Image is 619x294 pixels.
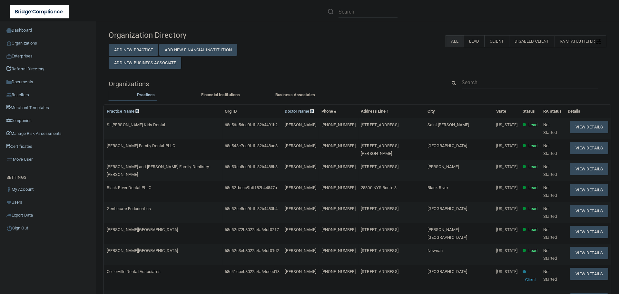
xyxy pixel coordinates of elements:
span: [PHONE_NUMBER] [321,227,356,232]
span: [PERSON_NAME][GEOGRAPHIC_DATA] [107,248,178,253]
span: [GEOGRAPHIC_DATA] [427,269,467,274]
p: Lead [528,226,537,234]
label: Business Associates [261,91,329,99]
label: Lead [464,35,484,47]
span: Not Started [543,206,557,219]
li: Practices [109,91,183,100]
span: [PERSON_NAME] and [PERSON_NAME] Family Dentistry- [PERSON_NAME] [107,164,211,177]
span: [PERSON_NAME] [285,185,316,190]
label: Practices [112,91,180,99]
span: [PERSON_NAME] [285,269,316,274]
span: Not Started [543,227,557,240]
span: 68e52fbecc9fdff82b44847a [225,185,277,190]
span: [PHONE_NUMBER] [321,143,356,148]
p: Lead [528,205,537,213]
span: Financial Institutions [201,92,240,97]
span: [PHONE_NUMBER] [321,269,356,274]
button: View Details [570,163,608,175]
span: [STREET_ADDRESS] [361,269,398,274]
button: View Details [570,142,608,154]
span: 68e53ea5cc9fdff82b4488b3 [225,164,278,169]
button: View Details [570,268,608,280]
span: 68e41cbeb8022a4a64ceed13 [225,269,280,274]
th: Org ID [222,105,282,118]
span: Not Started [543,185,557,198]
img: ic_power_dark.7ecde6b1.png [6,225,12,231]
span: Newnan [427,248,443,253]
li: Financial Institutions [183,91,258,100]
span: [US_STATE] [496,143,517,148]
span: [GEOGRAPHIC_DATA] [427,206,467,211]
span: Saint [PERSON_NAME] [427,122,469,127]
img: organization-icon.f8decf85.png [6,41,12,46]
p: Lead [528,121,537,129]
span: [STREET_ADDRESS] [361,164,398,169]
button: Add New Business Associate [109,57,182,69]
img: icon-documents.8dae5593.png [6,80,12,85]
li: Business Associate [258,91,332,100]
th: City [425,105,494,118]
button: View Details [570,121,608,133]
span: 68e52c3eb8022a4a64cf01d2 [225,248,279,253]
span: [PHONE_NUMBER] [321,122,356,127]
span: [US_STATE] [496,248,517,253]
button: Add New Practice [109,44,158,56]
span: 28800 NYS Route 3 [361,185,397,190]
label: Disabled Client [509,35,555,47]
img: briefcase.64adab9b.png [6,156,13,163]
span: Gentlecare Endodontics [107,206,151,211]
span: [STREET_ADDRESS] [361,206,398,211]
span: Black River [427,185,448,190]
span: [PERSON_NAME] [285,206,316,211]
img: icon-export.b9366987.png [6,213,12,218]
img: icon-users.e205127d.png [6,200,12,205]
button: Add New Financial Institution [159,44,237,56]
span: [PERSON_NAME] [285,143,316,148]
h4: Organization Directory [109,31,268,39]
span: [PHONE_NUMBER] [321,248,356,253]
span: [US_STATE] [496,122,517,127]
span: Not Started [543,164,557,177]
th: State [494,105,520,118]
span: Business Associates [275,92,315,97]
p: Lead [528,163,537,171]
span: St [PERSON_NAME] Kids Dental [107,122,165,127]
img: bridge_compliance_login_screen.278c3ca4.svg [10,5,69,18]
span: [STREET_ADDRESS][PERSON_NAME] [361,143,398,156]
button: View Details [570,205,608,217]
span: Collierville Dental Associates [107,269,161,274]
p: Lead [528,247,537,255]
span: [PERSON_NAME] Family Dental PLLC [107,143,175,148]
span: Not Started [543,248,557,261]
span: Not Started [543,143,557,156]
img: ic_dashboard_dark.d01f4a41.png [6,28,12,33]
span: [PERSON_NAME] [285,227,316,232]
span: [US_STATE] [496,206,517,211]
span: RA Status Filter [560,39,601,44]
a: Doctor Name [285,109,314,114]
span: [STREET_ADDRESS] [361,122,398,127]
button: View Details [570,184,608,196]
img: ic_user_dark.df1a06c3.png [6,187,12,192]
a: Practice Name [107,109,139,114]
span: Not Started [543,122,557,135]
th: Address Line 1 [358,105,425,118]
span: 68e543e7cc9fdff82b448ad8 [225,143,278,148]
label: Client [484,35,509,47]
img: ic-search.3b580494.png [328,9,334,15]
span: [PERSON_NAME] [427,164,459,169]
span: [US_STATE] [496,269,517,274]
span: [US_STATE] [496,185,517,190]
label: SETTINGS [6,174,26,181]
span: [PHONE_NUMBER] [321,206,356,211]
p: Lead [528,184,537,192]
span: [PERSON_NAME][GEOGRAPHIC_DATA] [107,227,178,232]
label: Financial Institutions [186,91,254,99]
img: enterprise.0d942306.png [6,54,12,59]
th: RA status [541,105,565,118]
span: [PERSON_NAME] [285,164,316,169]
span: [STREET_ADDRESS] [361,227,398,232]
span: [US_STATE] [496,227,517,232]
span: Black River Dental PLLC [107,185,151,190]
span: [PERSON_NAME] [285,122,316,127]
